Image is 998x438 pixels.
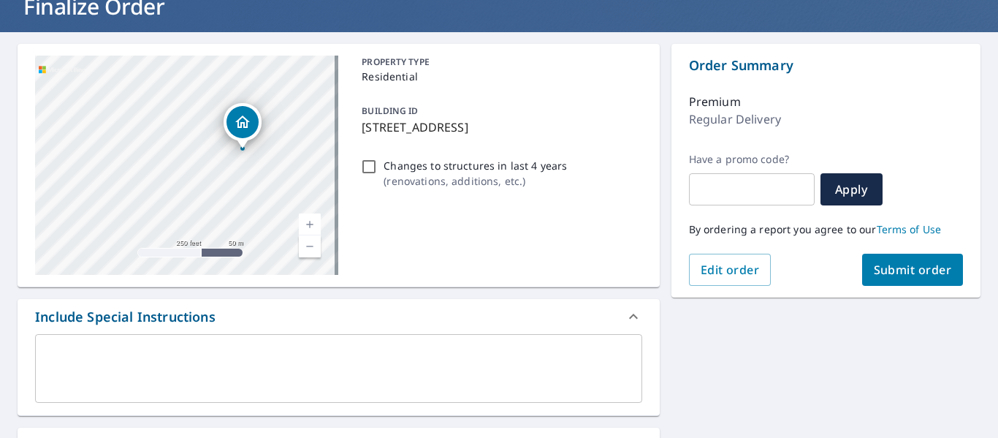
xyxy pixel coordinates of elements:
p: Regular Delivery [689,110,781,128]
a: Current Level 17, Zoom Out [299,235,321,257]
p: BUILDING ID [362,105,418,117]
button: Submit order [862,254,964,286]
p: By ordering a report you agree to our [689,223,963,236]
button: Apply [820,173,883,205]
p: [STREET_ADDRESS] [362,118,636,136]
a: Terms of Use [877,222,942,236]
div: Include Special Instructions [35,307,216,327]
p: Changes to structures in last 4 years [384,158,567,173]
p: ( renovations, additions, etc. ) [384,173,567,189]
p: Premium [689,93,741,110]
div: Dropped pin, building 1, Residential property, 1534 1/2 Highland Ave Berwyn, IL 60402 [224,103,262,148]
span: Submit order [874,262,952,278]
a: Current Level 17, Zoom In [299,214,321,235]
p: PROPERTY TYPE [362,56,636,69]
span: Apply [832,181,871,197]
label: Have a promo code? [689,153,815,166]
p: Order Summary [689,56,963,75]
div: Include Special Instructions [18,299,660,334]
span: Edit order [701,262,760,278]
button: Edit order [689,254,772,286]
p: Residential [362,69,636,84]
